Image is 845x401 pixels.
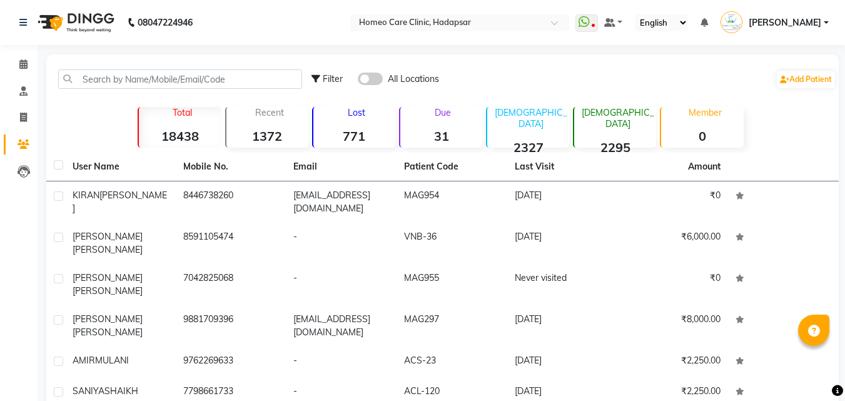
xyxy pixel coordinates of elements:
td: 8446738260 [176,181,286,223]
td: [DATE] [507,223,618,264]
th: Mobile No. [176,153,286,181]
input: Search by Name/Mobile/Email/Code [58,69,302,89]
img: logo [32,5,118,40]
span: [PERSON_NAME] [73,231,143,242]
strong: 1372 [226,128,308,144]
td: [DATE] [507,347,618,377]
strong: 31 [400,128,482,144]
span: SHAIKH [104,385,138,397]
span: [PERSON_NAME] [73,244,143,255]
td: 8591105474 [176,223,286,264]
p: [DEMOGRAPHIC_DATA] [579,107,656,129]
span: All Locations [388,73,439,86]
span: [PERSON_NAME] [73,272,143,283]
td: [DATE] [507,181,618,223]
td: - [286,223,397,264]
p: [DEMOGRAPHIC_DATA] [492,107,569,129]
td: 9762269633 [176,347,286,377]
td: Never visited [507,264,618,305]
span: MULANI [95,355,129,366]
p: Recent [231,107,308,118]
td: MAG954 [397,181,507,223]
td: 9881709396 [176,305,286,347]
th: Amount [681,153,728,181]
td: VNB-36 [397,223,507,264]
strong: 18438 [139,128,221,144]
th: Last Visit [507,153,618,181]
b: 08047224946 [138,5,193,40]
strong: 0 [661,128,743,144]
span: SANIYA [73,385,104,397]
span: KIRAN [73,190,99,201]
td: - [286,347,397,377]
span: [PERSON_NAME] [73,327,143,338]
td: ₹0 [618,264,729,305]
th: Patient Code [397,153,507,181]
th: Email [286,153,397,181]
td: - [286,264,397,305]
td: 7042825068 [176,264,286,305]
a: Add Patient [777,71,835,88]
p: Member [666,107,743,118]
td: MAG297 [397,305,507,347]
td: ACS-23 [397,347,507,377]
td: MAG955 [397,264,507,305]
td: ₹8,000.00 [618,305,729,347]
img: Dr.Nupur Jain [721,11,742,33]
p: Total [144,107,221,118]
th: User Name [65,153,176,181]
td: ₹0 [618,181,729,223]
strong: 2327 [487,140,569,155]
strong: 2295 [574,140,656,155]
span: [PERSON_NAME] [73,313,143,325]
td: ₹2,250.00 [618,347,729,377]
span: [PERSON_NAME] [73,190,167,214]
p: Due [403,107,482,118]
td: [EMAIL_ADDRESS][DOMAIN_NAME] [286,305,397,347]
td: ₹6,000.00 [618,223,729,264]
strong: 771 [313,128,395,144]
span: [PERSON_NAME] [749,16,821,29]
span: [PERSON_NAME] [73,285,143,297]
span: AMIR [73,355,95,366]
p: Lost [318,107,395,118]
td: [DATE] [507,305,618,347]
td: [EMAIL_ADDRESS][DOMAIN_NAME] [286,181,397,223]
span: Filter [323,73,343,84]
